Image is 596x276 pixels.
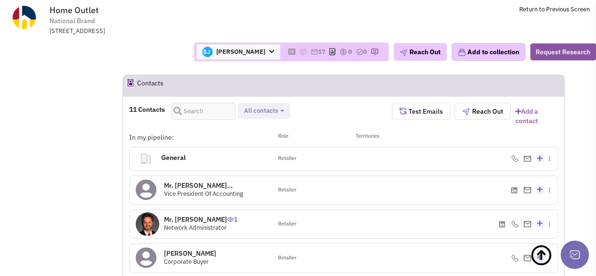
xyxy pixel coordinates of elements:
[318,48,326,56] span: 17
[196,44,280,59] span: [PERSON_NAME]
[511,155,519,162] img: icon-phone.png
[49,16,95,26] span: National Brand
[278,220,296,228] span: Retailer
[164,224,227,232] span: Network Administrator
[49,27,295,36] div: [STREET_ADDRESS]
[462,108,470,116] img: plane.png
[523,156,531,162] img: Email%20Icon.png
[139,152,152,165] img: clarity_building-linegeneral.png
[278,254,296,262] span: Retailer
[400,49,407,57] img: plane.png
[129,105,165,114] h4: 11 Contacts
[407,107,443,116] span: Test Emails
[523,221,531,227] img: Email%20Icon.png
[523,255,531,261] img: Email%20Icon.png
[164,181,243,190] h4: Mr. [PERSON_NAME]...
[171,103,236,120] input: Search
[511,220,519,228] img: icon-phone.png
[227,217,234,222] img: icon-UserInteraction.png
[49,5,99,16] span: Home Outlet
[164,249,216,258] h4: [PERSON_NAME]
[455,103,511,120] button: Reach Out
[241,106,287,116] button: All contacts
[164,190,243,198] span: Vice President Of Accounting
[164,258,209,266] span: Corporate Buyer
[523,187,531,193] img: Email%20Icon.png
[202,47,212,57] img: xJ2e-LHDz06d4JQkymGw-w.png
[136,212,159,236] img: QRWiFCG5ckyDHkq48hEEqg.jpg
[244,107,278,115] span: All contacts
[310,48,318,56] img: icon-email-active-16.png
[451,43,525,61] button: Add to collection
[339,48,347,56] img: icon-dealamount.png
[164,215,237,224] h4: Mr. [PERSON_NAME]
[348,48,352,56] span: 0
[272,133,343,142] div: Role
[393,43,447,61] button: Reach Out
[299,48,307,56] img: icon-note.png
[363,48,367,56] span: 0
[511,254,519,262] img: icon-phone.png
[278,186,296,194] span: Retailer
[392,103,450,120] button: Test Emails
[519,5,590,13] a: Return to Previous Screen
[371,48,378,56] img: research-icon.png
[137,75,163,96] h2: Contacts
[515,107,558,125] a: Add a contact
[457,48,466,57] img: icon-collection-lavender.png
[158,147,256,168] h4: General
[356,48,363,56] img: TaskCount.png
[278,155,296,162] span: Retailer
[227,208,237,224] span: 1
[129,133,272,142] div: In my pipeline:
[530,43,596,60] button: Request Research
[343,133,415,142] div: Territories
